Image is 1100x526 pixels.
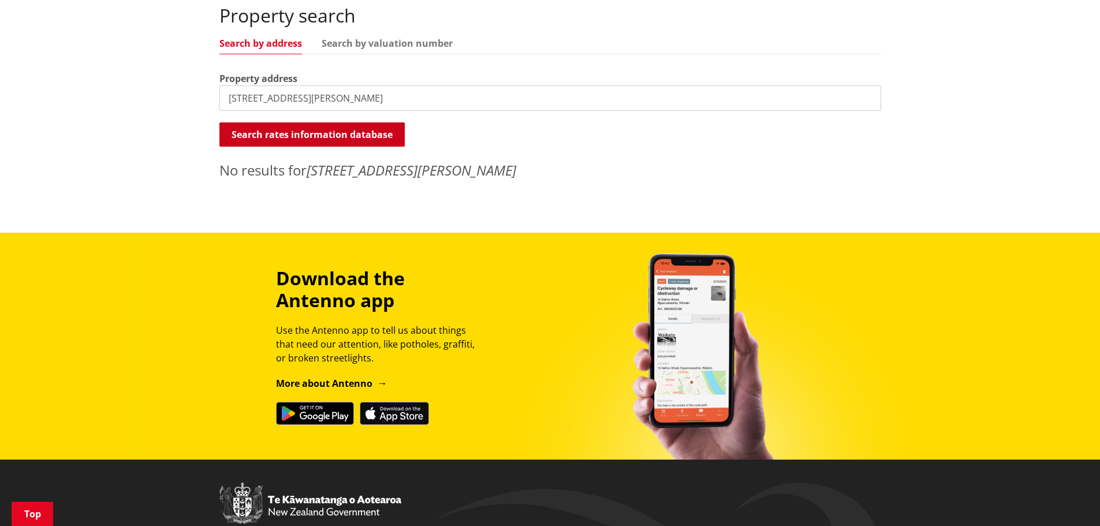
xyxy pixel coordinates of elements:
iframe: Messenger Launcher [1047,477,1088,519]
a: Top [12,502,53,526]
label: Property address [219,72,297,85]
a: More about Antenno [276,377,387,390]
input: e.g. Duke Street NGARUAWAHIA [219,85,881,111]
p: No results for [219,160,881,181]
img: New Zealand Government [219,483,401,524]
a: New Zealand Government [219,509,401,519]
p: Use the Antenno app to tell us about things that need our attention, like potholes, graffiti, or ... [276,323,485,365]
img: Get it on Google Play [276,402,354,425]
button: Search rates information database [219,122,405,147]
img: Download on the App Store [360,402,429,425]
a: Search by valuation number [322,39,453,48]
a: Search by address [219,39,302,48]
em: [STREET_ADDRESS][PERSON_NAME] [307,161,516,180]
h3: Download the Antenno app [276,267,485,312]
h2: Property search [219,5,881,27]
